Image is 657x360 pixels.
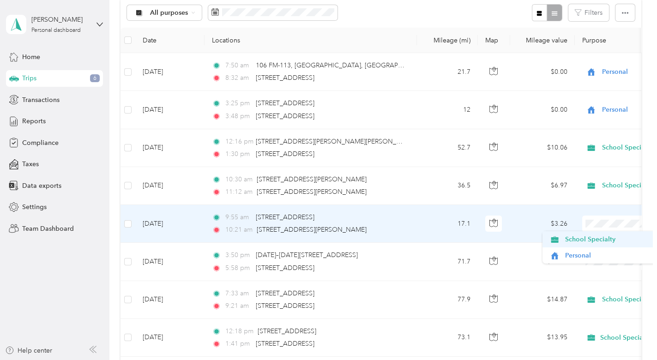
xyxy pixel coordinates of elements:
button: Filters [568,4,609,21]
td: $0.00 [510,53,575,91]
td: [DATE] [135,281,205,319]
span: [STREET_ADDRESS] [256,264,314,272]
span: [DATE]–[DATE][STREET_ADDRESS] [256,251,358,259]
span: 12:18 pm [225,326,253,336]
button: Help center [5,346,52,355]
td: [DATE] [135,205,205,243]
td: $3.26 [510,205,575,243]
span: Taxes [22,159,39,169]
span: 9:55 am [225,212,252,222]
span: [STREET_ADDRESS] [256,99,314,107]
span: 11:12 am [225,187,253,197]
td: 17.1 [417,205,478,243]
td: [DATE] [135,167,205,205]
span: [STREET_ADDRESS] [258,327,316,335]
span: 7:33 am [225,288,252,299]
span: [STREET_ADDRESS] [256,150,314,158]
span: School Specialty [600,334,651,342]
span: 3:48 pm [225,111,252,121]
td: 12 [417,91,478,129]
span: [STREET_ADDRESS][PERSON_NAME] [257,188,367,196]
td: 73.1 [417,319,478,357]
span: 9:21 am [225,301,252,311]
td: [DATE] [135,319,205,357]
span: [STREET_ADDRESS][PERSON_NAME] [257,226,367,234]
span: 10:21 am [225,225,253,235]
span: 7:50 am [225,60,252,71]
td: [DATE] [135,243,205,281]
span: 12:16 pm [225,137,252,147]
span: [STREET_ADDRESS] [256,340,314,348]
span: Team Dashboard [22,224,74,234]
span: 8:32 am [225,73,252,83]
span: 3:25 pm [225,98,252,108]
span: [STREET_ADDRESS][PERSON_NAME][PERSON_NAME] [256,138,417,145]
td: [DATE] [135,91,205,129]
span: 6 [90,74,100,83]
span: Transactions [22,95,60,105]
span: 1:41 pm [225,339,252,349]
span: School Specialty [565,234,650,244]
td: 36.5 [417,167,478,205]
th: Date [135,28,205,53]
span: Settings [22,202,47,212]
td: 77.9 [417,281,478,319]
div: [PERSON_NAME] [31,15,89,24]
td: $14.87 [510,281,575,319]
th: Mileage value [510,28,575,53]
td: $13.69 [510,243,575,281]
iframe: Everlance-gr Chat Button Frame [605,308,657,360]
span: 10:30 am [225,174,253,185]
th: Locations [205,28,417,53]
span: [STREET_ADDRESS] [256,213,314,221]
span: Trips [22,73,36,83]
span: Reports [22,116,46,126]
span: [STREET_ADDRESS] [256,302,314,310]
th: Map [478,28,510,53]
td: $10.06 [510,129,575,167]
td: $13.95 [510,319,575,357]
td: 71.7 [417,243,478,281]
span: Data exports [22,181,61,191]
span: 106 FM-113, [GEOGRAPHIC_DATA], [GEOGRAPHIC_DATA] [256,61,431,69]
span: 5:58 pm [225,263,252,273]
td: [DATE] [135,129,205,167]
td: 21.7 [417,53,478,91]
span: [STREET_ADDRESS] [256,289,314,297]
span: Home [22,52,40,62]
th: Mileage (mi) [417,28,478,53]
div: Personal dashboard [31,28,81,33]
span: [STREET_ADDRESS] [256,74,314,82]
td: $0.00 [510,91,575,129]
span: Compliance [22,138,59,148]
span: 1:30 pm [225,149,252,159]
span: [STREET_ADDRESS][PERSON_NAME] [257,175,367,183]
span: All purposes [150,10,188,16]
span: Personal [565,251,650,260]
span: [STREET_ADDRESS] [256,112,314,120]
td: $6.97 [510,167,575,205]
span: 3:50 pm [225,250,252,260]
td: [DATE] [135,53,205,91]
td: 52.7 [417,129,478,167]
